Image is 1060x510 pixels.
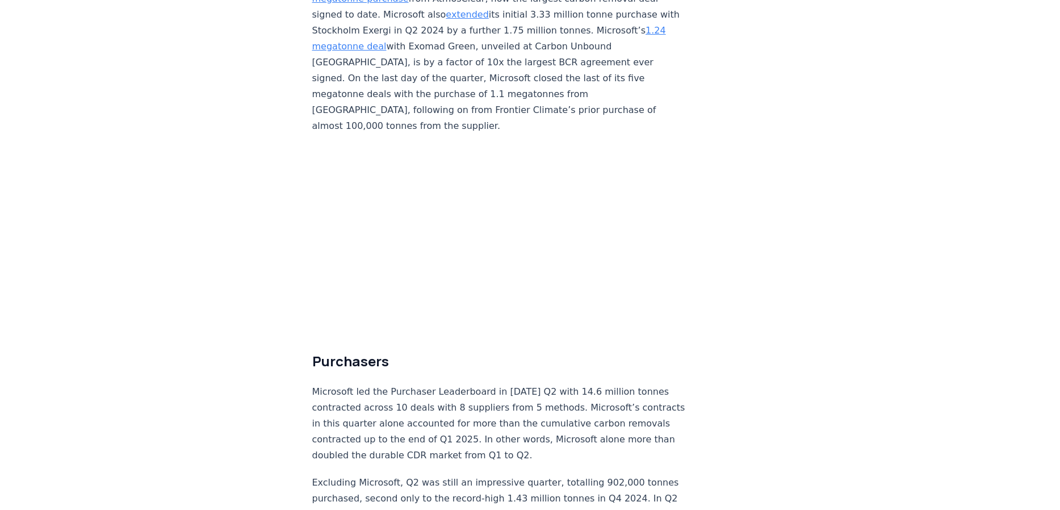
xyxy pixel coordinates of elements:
[312,145,688,325] iframe: Table
[312,352,688,370] h2: Purchasers
[312,384,688,463] p: Microsoft led the Purchaser Leaderboard in [DATE] Q2 with 14.6 million tonnes contracted across 1...
[312,25,666,52] a: 1.24 megatonne deal
[446,9,488,20] a: extended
